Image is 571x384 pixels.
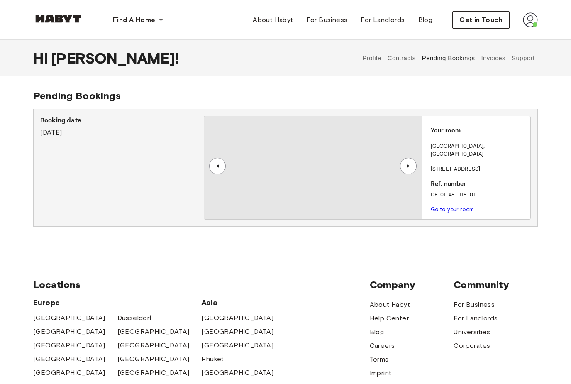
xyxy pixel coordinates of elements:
button: Support [510,40,536,76]
button: Find A Home [106,12,170,28]
a: [GEOGRAPHIC_DATA] [117,354,190,364]
a: [GEOGRAPHIC_DATA] [33,327,105,337]
a: [GEOGRAPHIC_DATA] [117,327,190,337]
a: About Habyt [370,300,410,310]
a: [GEOGRAPHIC_DATA] [33,313,105,323]
a: Careers [370,341,395,351]
img: Image of the room [204,116,422,216]
button: Profile [361,40,383,76]
button: Invoices [480,40,506,76]
span: Hi [33,49,51,67]
span: Blog [418,15,433,25]
a: For Landlords [454,313,498,323]
div: user profile tabs [359,40,538,76]
span: For Business [307,15,348,25]
a: [GEOGRAPHIC_DATA] [117,368,190,378]
a: [GEOGRAPHIC_DATA] [201,313,273,323]
a: Terms [370,355,389,364]
p: [STREET_ADDRESS] [431,165,527,174]
div: ▲ [213,164,222,169]
span: About Habyt [253,15,293,25]
span: For Landlords [361,15,405,25]
a: Phuket [201,354,224,364]
span: Locations [33,279,370,291]
a: For Business [300,12,354,28]
a: For Landlords [354,12,411,28]
span: Company [370,279,454,291]
a: [GEOGRAPHIC_DATA] [33,354,105,364]
img: avatar [523,12,538,27]
a: About Habyt [246,12,300,28]
span: Pending Bookings [33,90,121,102]
div: [DATE] [40,116,204,137]
a: [GEOGRAPHIC_DATA] [117,340,190,350]
a: Corporates [454,341,490,351]
a: Dusseldorf [117,313,152,323]
span: Get in Touch [459,15,503,25]
span: Asia [201,298,285,308]
button: Contracts [386,40,417,76]
a: [GEOGRAPHIC_DATA] [33,340,105,350]
button: Pending Bookings [421,40,476,76]
div: ▲ [404,164,412,169]
a: [GEOGRAPHIC_DATA] [201,340,273,350]
img: Habyt [33,15,83,23]
a: [GEOGRAPHIC_DATA] [201,327,273,337]
p: DE-01-481-118-01 [431,191,527,199]
p: Booking date [40,116,204,126]
a: [GEOGRAPHIC_DATA] [201,368,273,378]
a: Imprint [370,368,392,378]
span: Europe [33,298,201,308]
a: Help Center [370,313,409,323]
span: Community [454,279,538,291]
span: Find A Home [113,15,155,25]
a: Blog [412,12,439,28]
p: Ref. number [431,180,527,189]
a: Blog [370,327,384,337]
p: Your room [431,126,527,136]
a: [GEOGRAPHIC_DATA] [33,368,105,378]
p: [GEOGRAPHIC_DATA] , [GEOGRAPHIC_DATA] [431,142,527,159]
span: [PERSON_NAME] ! [51,49,179,67]
a: Universities [454,327,490,337]
button: Get in Touch [452,11,510,29]
a: Go to your room [431,206,474,213]
a: For Business [454,300,495,310]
